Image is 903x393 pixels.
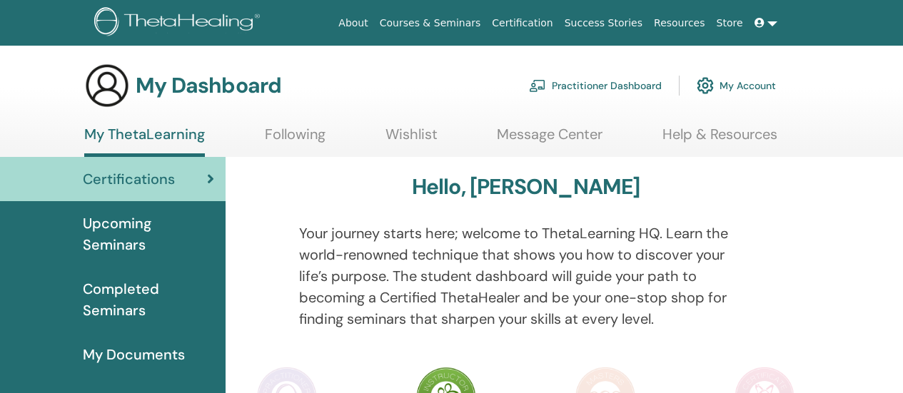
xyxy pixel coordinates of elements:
span: My Documents [83,344,185,365]
span: Certifications [83,168,175,190]
span: Upcoming Seminars [83,213,214,255]
a: Resources [648,10,711,36]
img: generic-user-icon.jpg [84,63,130,108]
a: Following [265,126,326,153]
a: Wishlist [385,126,438,153]
a: Store [711,10,749,36]
span: Completed Seminars [83,278,214,321]
a: My ThetaLearning [84,126,205,157]
a: Help & Resources [662,126,777,153]
a: Certification [486,10,558,36]
a: My Account [697,70,776,101]
a: About [333,10,373,36]
a: Success Stories [559,10,648,36]
a: Message Center [497,126,602,153]
p: Your journey starts here; welcome to ThetaLearning HQ. Learn the world-renowned technique that sh... [299,223,753,330]
h3: My Dashboard [136,73,281,98]
img: chalkboard-teacher.svg [529,79,546,92]
a: Courses & Seminars [374,10,487,36]
img: cog.svg [697,73,714,98]
h3: Hello, [PERSON_NAME] [412,174,640,200]
img: logo.png [94,7,265,39]
a: Practitioner Dashboard [529,70,662,101]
